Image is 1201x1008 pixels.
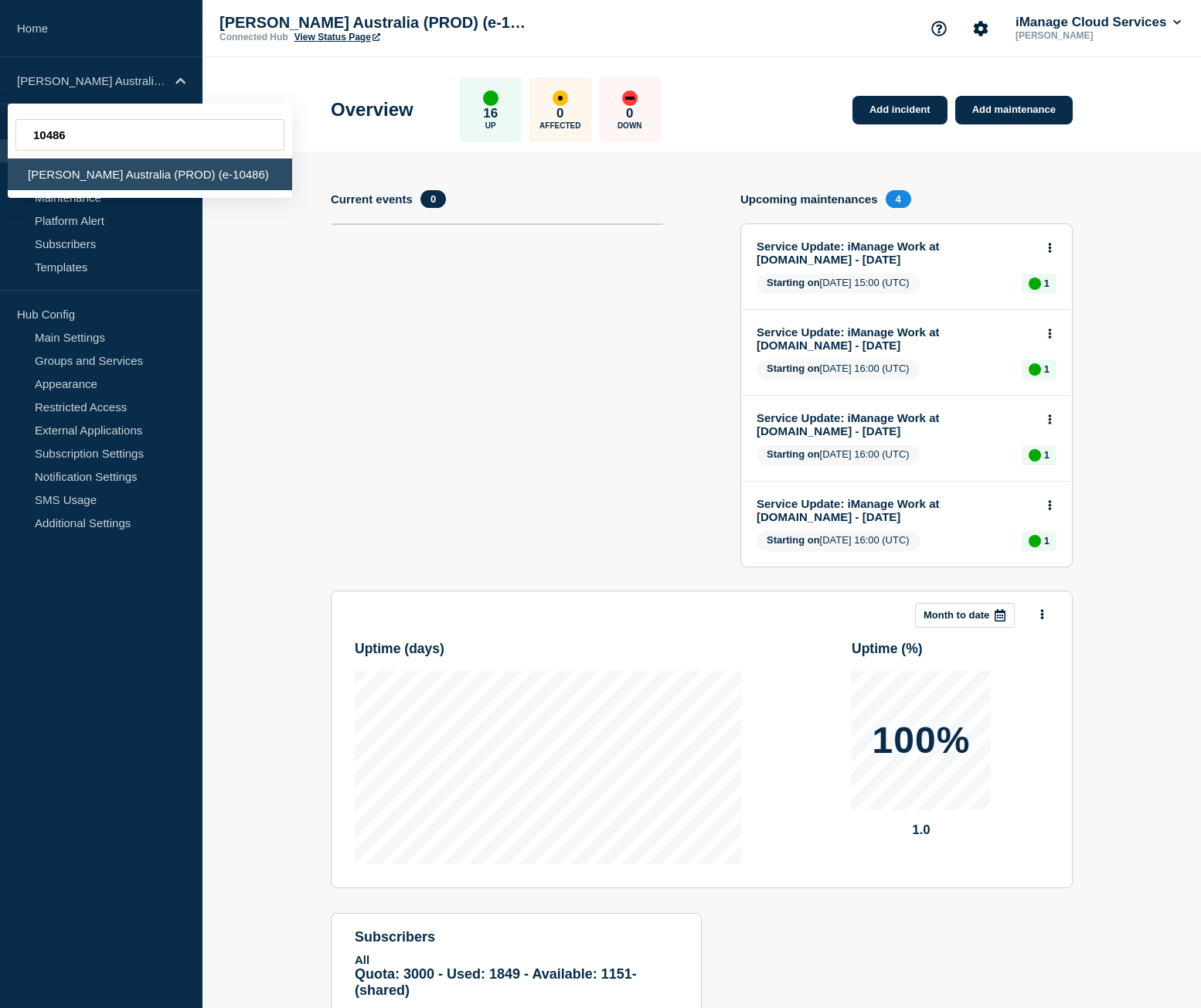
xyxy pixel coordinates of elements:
[767,448,820,460] span: Starting on
[757,497,1036,523] a: Service Update: iManage Work at [DOMAIN_NAME] - [DATE]
[355,641,444,657] h3: Uptime ( days )
[1029,278,1041,290] div: up
[757,325,1036,352] a: Service Update: iManage Work at [DOMAIN_NAME] - [DATE]
[219,32,288,43] p: Connected Hub
[757,531,920,551] span: [DATE] 16:00 (UTC)
[767,363,820,374] span: Starting on
[420,190,446,208] span: 0
[539,121,580,130] p: Affected
[923,12,955,45] button: Support
[757,411,1036,438] a: Service Update: iManage Work at [DOMAIN_NAME] - [DATE]
[852,96,948,124] a: Add incident
[757,240,1036,266] a: Service Update: iManage Work at [DOMAIN_NAME] - [DATE]
[852,641,923,657] h3: Uptime ( % )
[1029,535,1041,547] div: up
[757,274,920,294] span: [DATE] 15:00 (UTC)
[1044,449,1050,461] p: 1
[219,14,529,32] p: [PERSON_NAME] Australia (PROD) (e-10486)
[626,106,633,121] p: 0
[1012,30,1173,41] p: [PERSON_NAME]
[331,99,413,121] h1: Overview
[886,190,911,208] span: 4
[1044,363,1050,375] p: 1
[1044,278,1050,289] p: 1
[483,90,498,106] div: up
[355,966,637,998] span: Quota: 3000 - Used: 1849 - Available: 1151 - (shared)
[1044,535,1050,547] p: 1
[556,106,563,121] p: 0
[924,609,989,621] p: Month to date
[1012,15,1184,30] button: iManage Cloud Services
[757,445,920,465] span: [DATE] 16:00 (UTC)
[355,953,678,966] p: All
[1029,449,1041,461] div: up
[915,603,1015,628] button: Month to date
[757,359,920,380] span: [DATE] 16:00 (UTC)
[355,929,678,945] h4: subscribers
[294,32,380,43] a: View Status Page
[740,192,878,206] h4: Upcoming maintenances
[8,158,292,190] div: [PERSON_NAME] Australia (PROD) (e-10486)
[17,74,165,87] p: [PERSON_NAME] Australia (PROD) (e-10486)
[618,121,642,130] p: Down
[483,106,498,121] p: 16
[485,121,496,130] p: Up
[965,12,997,45] button: Account settings
[955,96,1073,124] a: Add maintenance
[852,822,991,838] p: 1.0
[767,277,820,288] span: Starting on
[873,722,971,759] p: 100%
[622,90,638,106] div: down
[767,534,820,546] span: Starting on
[331,192,413,206] h4: Current events
[1029,363,1041,376] div: up
[553,90,568,106] div: affected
